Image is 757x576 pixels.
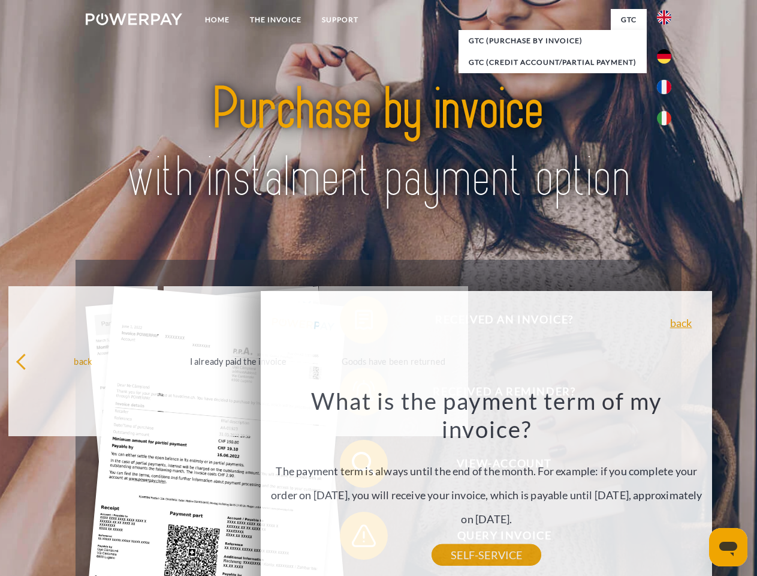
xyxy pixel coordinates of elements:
img: logo-powerpay-white.svg [86,13,182,25]
a: Support [312,9,369,31]
div: I already paid the invoice [171,353,306,369]
h3: What is the payment term of my invoice? [268,386,705,444]
img: title-powerpay_en.svg [114,58,643,230]
iframe: Button to launch messaging window [709,528,747,566]
div: The payment term is always until the end of the month. For example: if you complete your order on... [268,386,705,555]
a: GTC [611,9,647,31]
div: back [16,353,150,369]
a: GTC (Purchase by invoice) [459,30,647,52]
a: back [670,317,692,328]
img: it [657,111,671,125]
img: de [657,49,671,64]
img: en [657,10,671,25]
a: Home [195,9,240,31]
img: fr [657,80,671,94]
a: THE INVOICE [240,9,312,31]
a: SELF-SERVICE [432,544,541,566]
a: GTC (Credit account/partial payment) [459,52,647,73]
